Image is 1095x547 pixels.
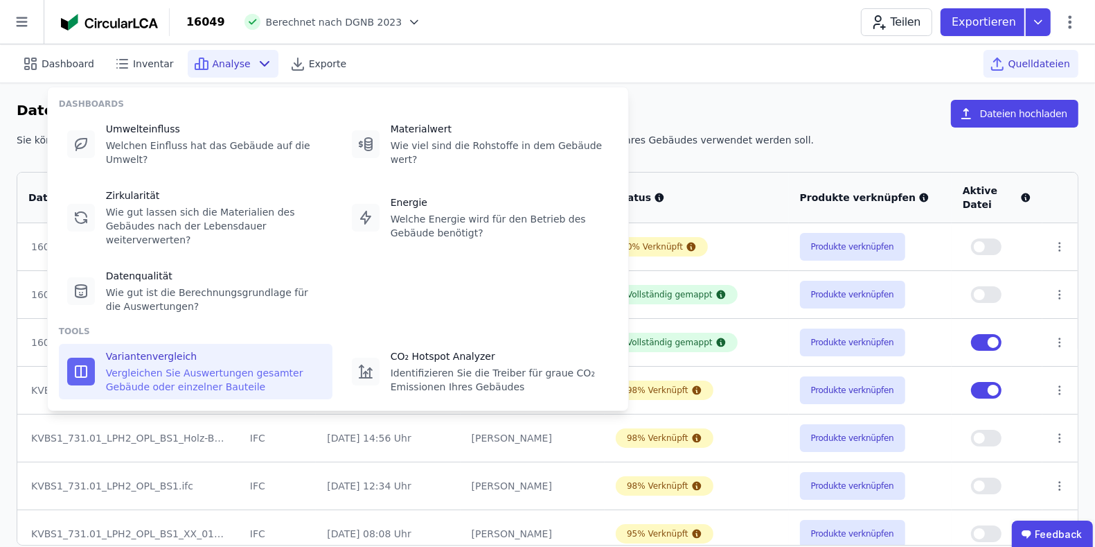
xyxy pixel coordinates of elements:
[800,376,905,404] button: Produkte verknüpfen
[627,385,688,396] div: 98% Verknüpft
[106,286,324,313] div: Wie gut ist die Berechnungsgrundlage für die Auswertungen?
[800,329,905,356] button: Produkte verknüpfen
[627,289,713,300] div: Vollständig gemappt
[31,288,225,302] div: 16049_Fußbodenaufbau Variantenvergleich_[DATE]xlsx
[627,480,688,492] div: 98% Verknüpft
[186,14,225,31] div: 16049
[391,349,609,363] div: CO₂ Hotspot Analyzer
[800,191,941,205] div: Produkte verknüpfen
[1008,57,1070,71] span: Quelldateien
[327,479,449,493] div: [DATE] 12:34 Uhr
[106,366,324,394] div: Vergleichen Sie Auswertungen gesamter Gebäude oder einzelner Bauteile
[106,189,324,202] div: Zirkularität
[266,15,402,29] span: Berechnet nach DGNB 2023
[627,337,713,348] div: Vollständig gemappt
[800,233,905,261] button: Produkte verknüpfen
[250,479,305,493] div: IFC
[42,57,94,71] span: Dashboard
[391,139,609,166] div: Wie viel sind die Rohstoffe in dem Gebäude wert?
[627,433,688,444] div: 98% Verknüpft
[472,479,594,493] div: [PERSON_NAME]
[31,383,225,397] div: KVBS1_731.01_LPH2_OPL_BS1_Spannbeton-Hohlkörperdecken.ifc
[106,269,324,283] div: Datenqualität
[31,336,225,349] div: 16049_KG400_2025-09-08.xlsx
[213,57,251,71] span: Analyse
[800,472,905,500] button: Produkte verknüpfen
[800,424,905,452] button: Produkte verknüpfen
[952,14,1019,31] p: Exportieren
[472,431,594,445] div: [PERSON_NAME]
[327,431,449,445] div: [DATE] 14:56 Uhr
[327,527,449,541] div: [DATE] 08:08 Uhr
[616,191,778,205] div: Status
[391,122,609,136] div: Materialwert
[106,205,324,247] div: Wie gut lassen sich die Materialien des Gebäudes nach der Lebensdauer weiterverwerten?
[627,241,683,252] div: 0% Verknüpft
[627,528,688,539] div: 95% Verknüpft
[17,133,1078,158] div: Sie können mehrere Dateien hochladen und anschließend eine aktive Datei festlegen, die als Grundl...
[951,100,1078,128] button: Dateien hochladen
[472,527,594,541] div: [PERSON_NAME]
[391,212,609,240] div: Welche Energie wird für den Betrieb des Gebäude benötigt?
[391,366,609,394] div: Identifizieren Sie die Treiber für graue CO₂ Emissionen Ihres Gebäudes
[250,431,305,445] div: IFC
[309,57,346,71] span: Exporte
[59,326,617,337] div: TOOLS
[250,527,305,541] div: IFC
[391,196,609,209] div: Energie
[800,281,905,309] button: Produkte verknüpfen
[31,527,225,541] div: KVBS1_731.01_LPH2_OPL_BS1_XX_01_20250616.ifc
[31,479,225,493] div: KVBS1_731.01_LPH2_OPL_BS1.ifc
[106,122,324,136] div: Umwelteinfluss
[17,100,78,122] h6: Dateien
[106,139,324,166] div: Welchen Einfluss hat das Gebäude auf die Umwelt?
[31,431,225,445] div: KVBS1_731.01_LPH2_OPL_BS1_Holz-Beton Decke.ifc
[28,191,210,205] div: Dateiname
[31,240,225,254] div: 16049_Dachdämmungen Variantenvergleich_[DATE] (1).xlsx
[963,184,1031,211] div: Aktive Datei
[133,57,174,71] span: Inventar
[61,14,158,31] img: Concular
[59,98,617,110] div: DASHBOARDS
[106,349,324,363] div: Variantenvergleich
[861,8,932,36] button: Teilen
